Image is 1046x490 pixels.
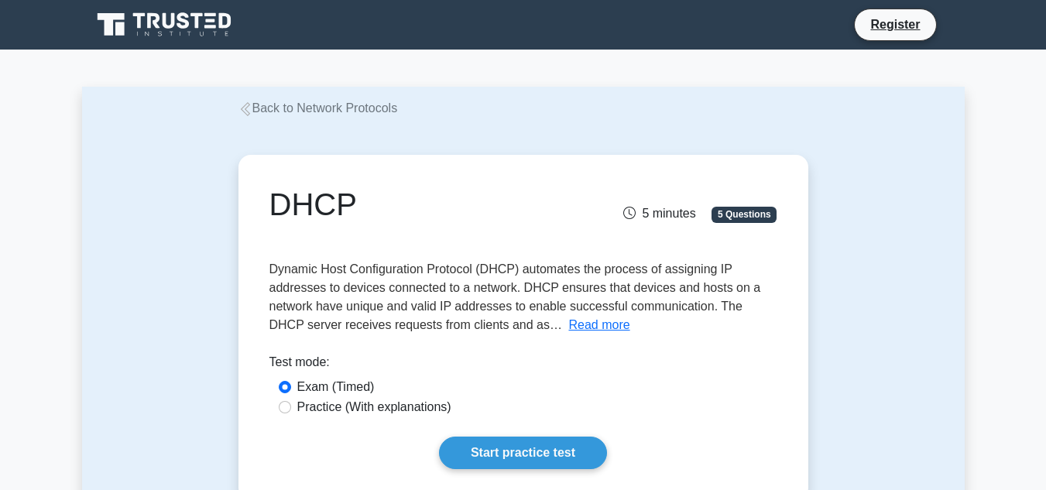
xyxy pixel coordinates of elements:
label: Exam (Timed) [297,378,375,396]
span: Dynamic Host Configuration Protocol (DHCP) automates the process of assigning IP addresses to dev... [269,262,761,331]
label: Practice (With explanations) [297,398,451,416]
div: Test mode: [269,353,777,378]
span: 5 minutes [623,207,695,220]
h1: DHCP [269,186,602,223]
span: 5 Questions [712,207,777,222]
a: Back to Network Protocols [238,101,398,115]
a: Start practice test [439,437,607,469]
a: Register [861,15,929,34]
button: Read more [568,316,629,334]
